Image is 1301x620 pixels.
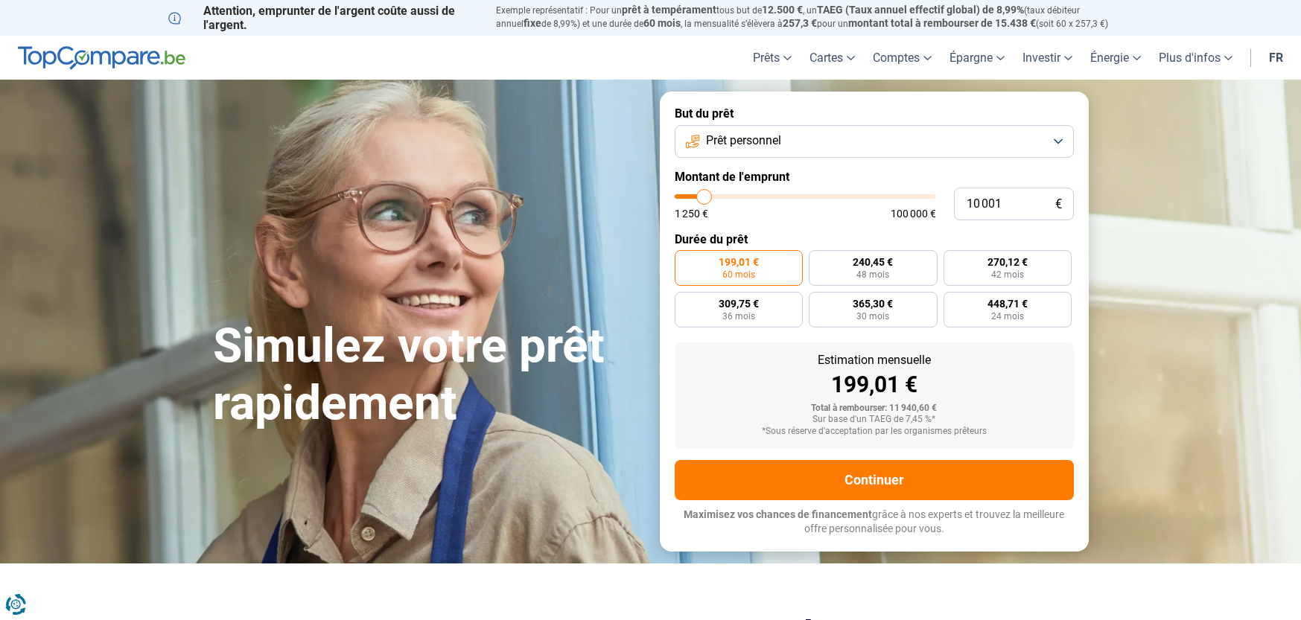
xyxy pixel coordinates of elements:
div: Sur base d'un TAEG de 7,45 %* [687,415,1062,425]
a: fr [1260,36,1292,80]
span: Prêt personnel [706,132,781,149]
span: Maximisez vos chances de financement [684,508,872,520]
span: 48 mois [856,270,889,279]
a: Comptes [864,36,941,80]
span: 36 mois [722,312,755,321]
label: But du prêt [675,106,1074,121]
a: Épargne [941,36,1014,80]
h1: Simulez votre prêt rapidement [213,318,642,432]
label: Durée du prêt [675,232,1074,246]
span: 60 mois [643,17,681,29]
a: Cartes [801,36,864,80]
p: grâce à nos experts et trouvez la meilleure offre personnalisée pour vous. [675,508,1074,537]
label: Montant de l'emprunt [675,170,1074,184]
p: Attention, emprunter de l'argent coûte aussi de l'argent. [168,4,478,32]
span: 12.500 € [762,4,803,16]
span: 199,01 € [719,257,759,267]
span: TAEG (Taux annuel effectif global) de 8,99% [817,4,1024,16]
span: 270,12 € [987,257,1028,267]
a: Énergie [1081,36,1150,80]
span: 365,30 € [853,298,893,309]
span: 309,75 € [719,298,759,309]
span: 42 mois [991,270,1024,279]
span: € [1055,198,1062,211]
span: 1 250 € [675,208,708,219]
span: fixe [524,17,541,29]
div: Estimation mensuelle [687,354,1062,366]
span: 100 000 € [891,208,936,219]
button: Prêt personnel [675,125,1074,158]
span: 257,3 € [783,17,817,29]
div: Total à rembourser: 11 940,60 € [687,403,1062,414]
div: 199,01 € [687,374,1062,396]
span: 30 mois [856,312,889,321]
span: 240,45 € [853,257,893,267]
p: Exemple représentatif : Pour un tous but de , un (taux débiteur annuel de 8,99%) et une durée de ... [496,4,1133,31]
span: 448,71 € [987,298,1028,309]
a: Prêts [744,36,801,80]
span: 60 mois [722,270,755,279]
button: Continuer [675,460,1074,500]
span: prêt à tempérament [622,4,716,16]
img: TopCompare [18,46,185,70]
a: Investir [1014,36,1081,80]
a: Plus d'infos [1150,36,1241,80]
span: montant total à rembourser de 15.438 € [848,17,1036,29]
div: *Sous réserve d'acceptation par les organismes prêteurs [687,426,1062,437]
span: 24 mois [991,312,1024,321]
